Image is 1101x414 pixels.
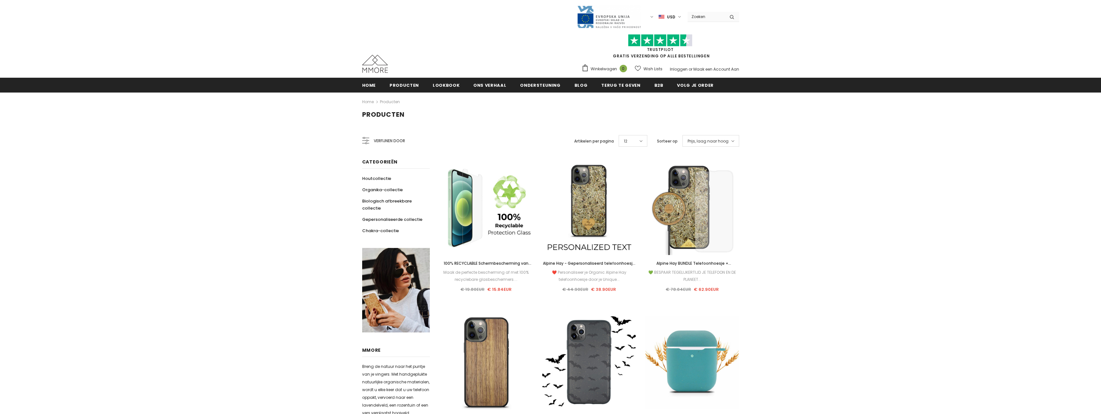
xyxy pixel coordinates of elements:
[575,82,588,88] span: Blog
[362,184,403,195] a: Organika-collectie
[653,261,732,280] span: Alpine Hay BUNDLE Telefoonhoesje + Screenprotector + Alpine Hay Draadloze Oplader
[362,195,423,214] a: Biologisch afbreekbare collectie
[689,66,692,72] span: or
[362,347,381,353] span: MMORE
[601,78,640,92] a: Terug te geven
[362,175,391,182] span: Houtcollectie
[444,261,531,273] span: 100% RECYCLABLE Schermbescherming van gehard glas 2D / 3D
[688,12,725,21] input: Search Site
[380,99,400,104] a: Producten
[473,82,506,88] span: Ons verhaal
[677,82,713,88] span: Volg je order
[647,47,674,52] a: TrustPilot
[620,65,627,72] span: 0
[582,37,739,59] span: GRATIS VERZENDING OP ALLE BESTELLINGEN
[433,78,459,92] a: Lookbook
[520,78,560,92] a: ondersteuning
[693,66,739,72] a: Maak een Account Aan
[645,269,739,283] div: 💚 BESPAAR TEGELIJKERTIJD JE TELEFOON EN DE PLANEET...
[645,260,739,267] a: Alpine Hay BUNDLE Telefoonhoesje + Screenprotector + Alpine Hay Draadloze Oplader
[670,66,688,72] a: Inloggen
[362,55,388,73] img: MMORE Cases
[601,82,640,88] span: Terug te geven
[582,64,630,74] a: Winkelwagen 0
[677,78,713,92] a: Volg je order
[460,286,485,292] span: € 19.80EUR
[520,82,560,88] span: ondersteuning
[362,216,422,222] span: Gepersonaliseerde collectie
[439,269,533,283] div: Maak de perfecte bescherming af met 100% recyclebare glasbeschermers....
[574,138,614,144] label: Artikelen per pagina
[688,138,729,144] span: Prijs, laag naar hoog
[362,225,399,236] a: Chakra-collectie
[577,14,641,19] a: Javni Razpis
[542,260,636,267] a: Alpine Hay - Gepersonaliseerd telefoonhoesje - Gepersonaliseerd cadeau
[643,66,662,72] span: Wish Lists
[362,173,391,184] a: Houtcollectie
[577,5,641,29] img: Javni Razpis
[659,14,664,20] img: USD
[543,261,635,273] span: Alpine Hay - Gepersonaliseerd telefoonhoesje - Gepersonaliseerd cadeau
[667,14,675,20] span: USD
[562,286,588,292] span: € 44.90EUR
[362,214,422,225] a: Gepersonaliseerde collectie
[591,286,616,292] span: € 38.90EUR
[666,286,691,292] span: € 78.64EUR
[542,269,636,283] div: ❤️ Personaliseer je Organic Alpine Hay telefoonhoesje door je Unique...
[362,82,376,88] span: Home
[362,110,405,119] span: Producten
[487,286,512,292] span: € 15.84EUR
[390,82,419,88] span: Producten
[657,138,678,144] label: Sorteer op
[362,98,374,106] a: Home
[575,78,588,92] a: Blog
[362,228,399,234] span: Chakra-collectie
[628,34,692,47] img: Vertrouw op Pilot Stars
[654,82,663,88] span: B2B
[390,78,419,92] a: Producten
[591,66,617,72] span: Winkelwagen
[362,187,403,193] span: Organika-collectie
[439,260,533,267] a: 100% RECYCLABLE Schermbescherming van gehard glas 2D / 3D
[654,78,663,92] a: B2B
[635,63,662,74] a: Wish Lists
[473,78,506,92] a: Ons verhaal
[694,286,719,292] span: € 62.90EUR
[624,138,627,144] span: 12
[374,137,405,144] span: Verfijnen door
[362,198,412,211] span: Biologisch afbreekbare collectie
[433,82,459,88] span: Lookbook
[362,78,376,92] a: Home
[362,159,398,165] span: Categorieën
